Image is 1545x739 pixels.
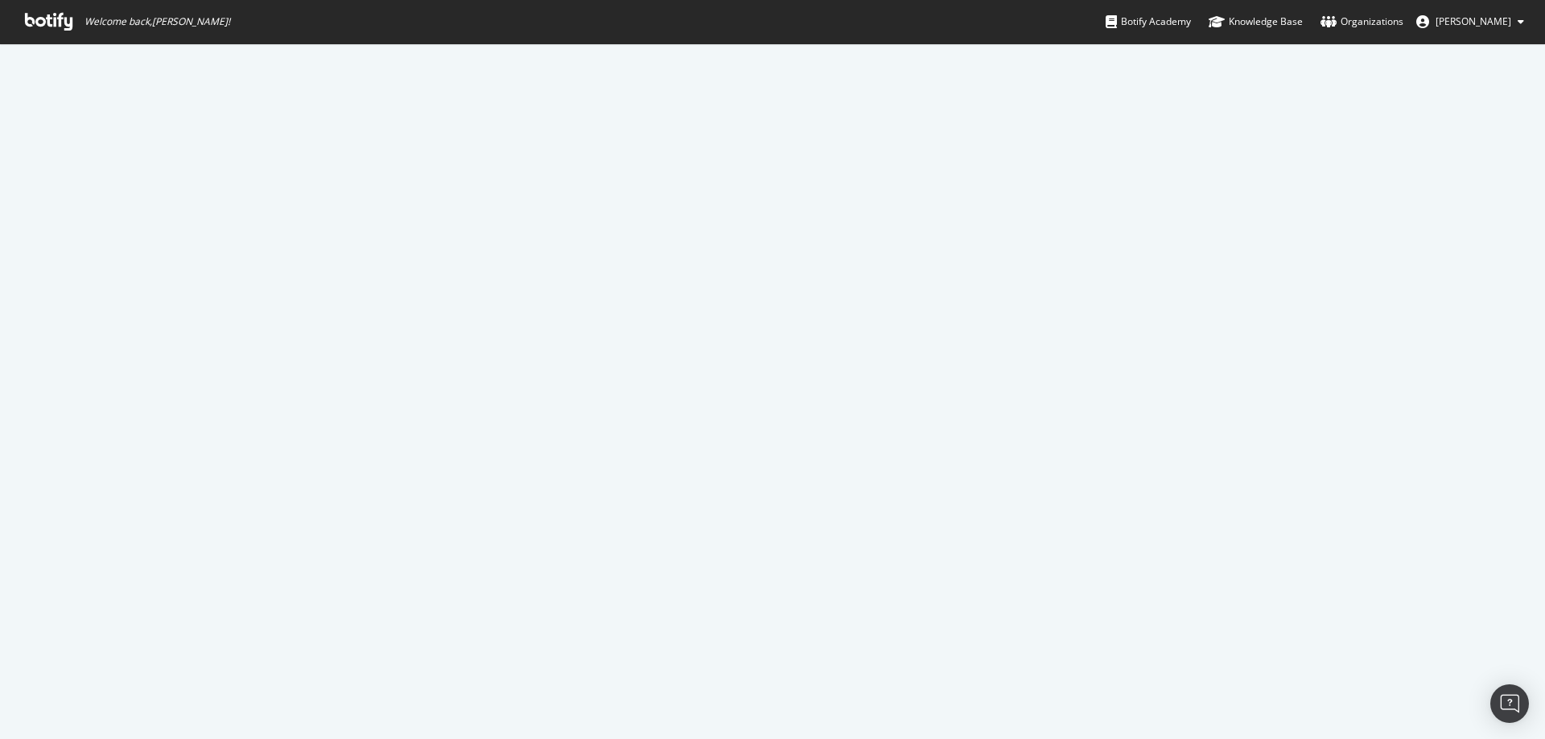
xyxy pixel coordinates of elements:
[1490,684,1529,723] div: Open Intercom Messenger
[84,15,230,28] span: Welcome back, [PERSON_NAME] !
[1106,14,1191,30] div: Botify Academy
[1320,14,1403,30] div: Organizations
[1436,14,1511,28] span: Phil McDonald
[1403,9,1537,35] button: [PERSON_NAME]
[715,350,830,408] div: animation
[1209,14,1303,30] div: Knowledge Base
